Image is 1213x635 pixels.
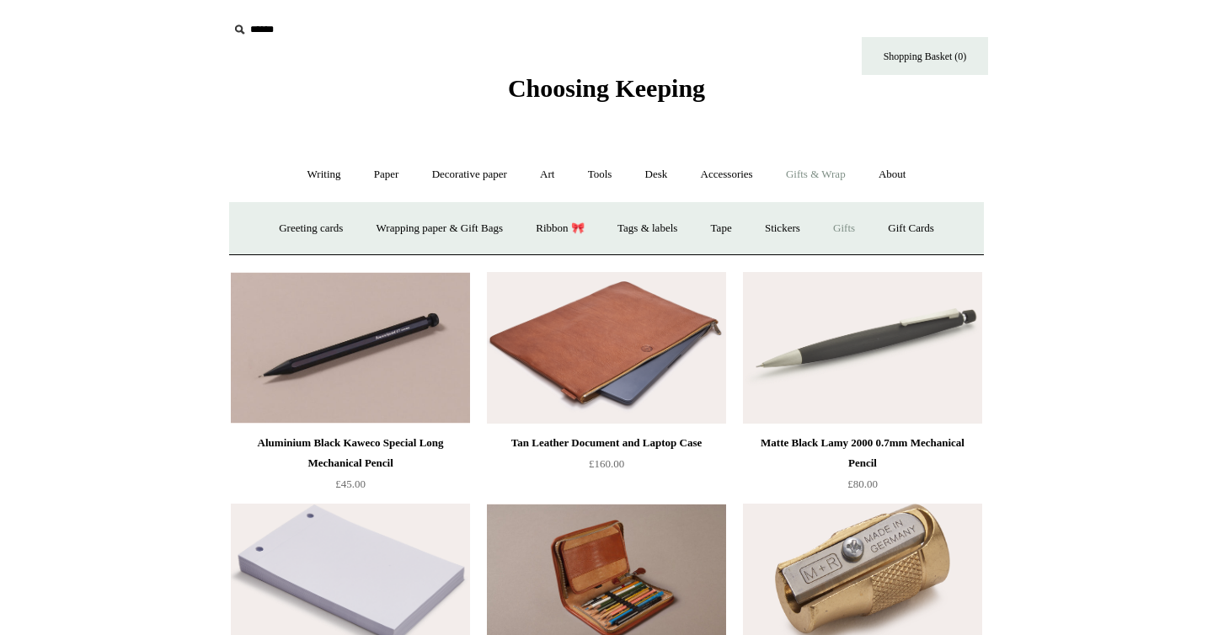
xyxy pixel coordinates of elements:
a: Art [525,152,569,197]
a: Tan Leather Document and Laptop Case £160.00 [487,433,726,502]
a: Matte Black Lamy 2000 0.7mm Mechanical Pencil £80.00 [743,433,982,502]
div: Matte Black Lamy 2000 0.7mm Mechanical Pencil [747,433,978,473]
a: Shopping Basket (0) [862,37,988,75]
div: Aluminium Black Kaweco Special Long Mechanical Pencil [235,433,466,473]
a: Choosing Keeping [508,88,705,99]
img: Tan Leather Document and Laptop Case [487,272,726,424]
a: Paper [359,152,414,197]
a: Aluminium Black Kaweco Special Long Mechanical Pencil £45.00 [231,433,470,502]
div: Tan Leather Document and Laptop Case [491,433,722,453]
a: Stickers [750,206,815,251]
a: Desk [630,152,683,197]
a: Aluminium Black Kaweco Special Long Mechanical Pencil Aluminium Black Kaweco Special Long Mechani... [231,272,470,424]
a: Wrapping paper & Gift Bags [361,206,518,251]
a: Ribbon 🎀 [521,206,600,251]
a: Tape [696,206,747,251]
span: Choosing Keeping [508,74,705,102]
img: Matte Black Lamy 2000 0.7mm Mechanical Pencil [743,272,982,424]
a: Greeting cards [264,206,358,251]
img: Aluminium Black Kaweco Special Long Mechanical Pencil [231,272,470,424]
a: Gift Cards [873,206,949,251]
a: Tags & labels [602,206,692,251]
a: About [863,152,922,197]
a: Writing [292,152,356,197]
a: Accessories [686,152,768,197]
a: Gifts & Wrap [771,152,861,197]
span: £80.00 [847,478,878,490]
a: Tools [573,152,628,197]
a: Decorative paper [417,152,522,197]
span: £160.00 [589,457,624,470]
a: Gifts [818,206,870,251]
a: Tan Leather Document and Laptop Case Tan Leather Document and Laptop Case [487,272,726,424]
a: Matte Black Lamy 2000 0.7mm Mechanical Pencil Matte Black Lamy 2000 0.7mm Mechanical Pencil [743,272,982,424]
span: £45.00 [335,478,366,490]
